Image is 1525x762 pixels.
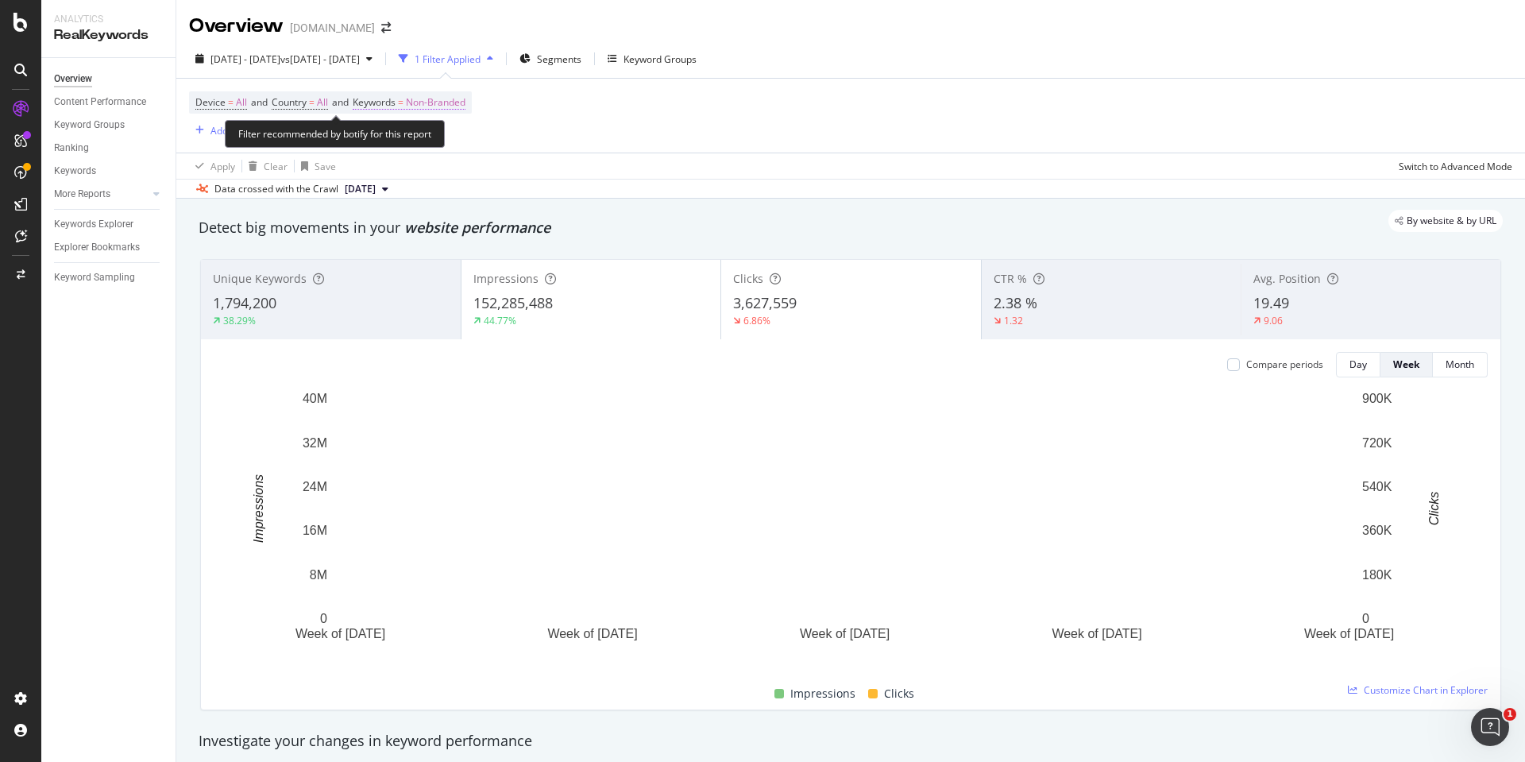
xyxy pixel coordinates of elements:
[54,140,89,157] div: Ranking
[54,186,110,203] div: More Reports
[54,26,163,44] div: RealKeywords
[320,612,327,625] text: 0
[290,20,375,36] div: [DOMAIN_NAME]
[392,46,500,72] button: 1 Filter Applied
[251,95,268,109] span: and
[228,95,234,109] span: =
[195,95,226,109] span: Device
[54,239,140,256] div: Explorer Bookmarks
[1052,627,1141,640] text: Week of [DATE]
[398,95,403,109] span: =
[236,91,247,114] span: All
[537,52,581,66] span: Segments
[210,124,253,137] div: Add Filter
[1427,492,1441,526] text: Clicks
[54,186,149,203] a: More Reports
[1399,160,1512,173] div: Switch to Advanced Mode
[1004,314,1023,327] div: 1.32
[213,271,307,286] span: Unique Keywords
[800,627,890,640] text: Week of [DATE]
[624,52,697,66] div: Keyword Groups
[601,46,703,72] button: Keyword Groups
[54,216,133,233] div: Keywords Explorer
[309,95,315,109] span: =
[315,160,336,173] div: Save
[54,269,164,286] a: Keyword Sampling
[54,163,164,180] a: Keywords
[1471,708,1509,746] iframe: Intercom live chat
[1362,480,1392,493] text: 540K
[214,182,338,196] div: Data crossed with the Crawl
[1388,210,1503,232] div: legacy label
[1362,435,1392,449] text: 720K
[54,239,164,256] a: Explorer Bookmarks
[54,71,164,87] a: Overview
[484,314,516,327] div: 44.77%
[54,269,135,286] div: Keyword Sampling
[1253,271,1321,286] span: Avg. Position
[189,46,379,72] button: [DATE] - [DATE]vs[DATE] - [DATE]
[1504,708,1516,721] span: 1
[54,163,96,180] div: Keywords
[54,94,164,110] a: Content Performance
[272,95,307,109] span: Country
[1362,392,1392,405] text: 900K
[1392,153,1512,179] button: Switch to Advanced Mode
[264,160,288,173] div: Clear
[214,390,1476,666] svg: A chart.
[54,71,92,87] div: Overview
[513,46,588,72] button: Segments
[225,120,445,148] div: Filter recommended by botify for this report
[1364,683,1488,697] span: Customize Chart in Explorer
[884,684,914,703] span: Clicks
[1407,216,1496,226] span: By website & by URL
[1446,358,1474,371] div: Month
[1362,524,1392,537] text: 360K
[1304,627,1394,640] text: Week of [DATE]
[189,121,253,140] button: Add Filter
[1362,568,1392,582] text: 180K
[1348,683,1488,697] a: Customize Chart in Explorer
[280,52,360,66] span: vs [DATE] - [DATE]
[54,117,125,133] div: Keyword Groups
[994,271,1027,286] span: CTR %
[1336,352,1380,377] button: Day
[295,627,385,640] text: Week of [DATE]
[1264,314,1283,327] div: 9.06
[54,216,164,233] a: Keywords Explorer
[252,474,265,543] text: Impressions
[54,140,164,157] a: Ranking
[210,160,235,173] div: Apply
[199,731,1503,752] div: Investigate your changes in keyword performance
[381,22,391,33] div: arrow-right-arrow-left
[473,293,553,312] span: 152,285,488
[223,314,256,327] div: 38.29%
[1433,352,1488,377] button: Month
[1380,352,1433,377] button: Week
[790,684,855,703] span: Impressions
[189,13,284,40] div: Overview
[743,314,770,327] div: 6.86%
[210,52,280,66] span: [DATE] - [DATE]
[1362,612,1369,625] text: 0
[54,94,146,110] div: Content Performance
[353,95,396,109] span: Keywords
[1349,358,1367,371] div: Day
[406,91,465,114] span: Non-Branded
[303,435,327,449] text: 32M
[332,95,349,109] span: and
[338,180,395,199] button: [DATE]
[317,91,328,114] span: All
[242,153,288,179] button: Clear
[303,480,327,493] text: 24M
[189,153,235,179] button: Apply
[1393,358,1419,371] div: Week
[303,392,327,405] text: 40M
[1246,358,1323,371] div: Compare periods
[54,117,164,133] a: Keyword Groups
[473,271,539,286] span: Impressions
[733,271,763,286] span: Clicks
[54,13,163,26] div: Analytics
[1253,293,1289,312] span: 19.49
